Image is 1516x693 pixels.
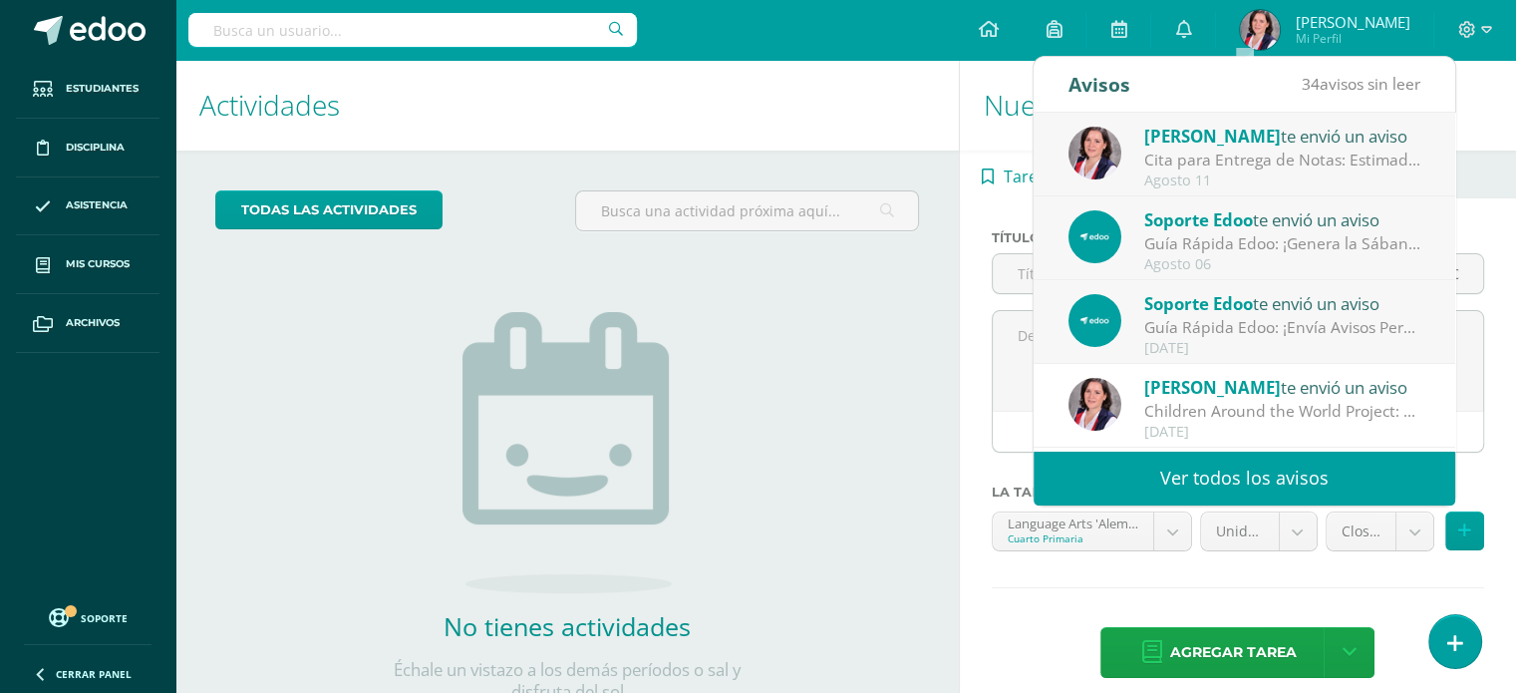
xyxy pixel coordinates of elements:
[66,197,128,213] span: Asistencia
[24,603,152,630] a: Soporte
[993,513,1191,550] a: Language Arts 'Alemán 2'Cuarto Primaria
[188,13,637,47] input: Busca un usuario...
[1144,149,1421,172] div: Cita para Entrega de Notas: Estimados padres, adjunto encontrará el enlace para realizar su cita ...
[199,60,935,151] h1: Actividades
[66,315,120,331] span: Archivos
[16,177,159,236] a: Asistencia
[1144,256,1421,273] div: Agosto 06
[66,81,139,97] span: Estudiantes
[1144,123,1421,149] div: te envió un aviso
[56,667,132,681] span: Cerrar panel
[1240,10,1280,50] img: 6911ad4cf6da2f75dfa65875cab9b3d1.png
[960,151,1067,198] a: Tarea
[1144,400,1421,423] div: Children Around the World Project: Buenas tardes. El día de hoy se subieron a TEAMS las instrucci...
[215,190,443,229] a: todas las Actividades
[1068,210,1121,263] img: 9aea47ac886aca8053230e70e601e10c.png
[1342,513,1380,550] span: Closing 1 (10.0%)
[1144,292,1253,315] span: Soporte Edoo
[16,60,159,119] a: Estudiantes
[992,230,1188,245] label: Título:
[1295,12,1409,32] span: [PERSON_NAME]
[1068,57,1130,112] div: Avisos
[66,140,125,156] span: Disciplina
[1144,316,1421,339] div: Guía Rápida Edoo: ¡Envía Avisos Personalizados a Estudiantes Específicos con Facilidad!: En Edoo,...
[1302,73,1420,95] span: avisos sin leer
[1034,451,1455,506] a: Ver todos los avisos
[16,235,159,294] a: Mis cursos
[1144,232,1421,255] div: Guía Rápida Edoo: ¡Genera la Sábana de tu Curso en Pocos Pasos!: En Edoo, buscamos facilitar la a...
[576,191,918,230] input: Busca una actividad próxima aquí...
[1008,513,1138,531] div: Language Arts 'Alemán 2'
[1144,290,1421,316] div: te envió un aviso
[1144,374,1421,400] div: te envió un aviso
[16,294,159,353] a: Archivos
[1144,376,1281,399] span: [PERSON_NAME]
[1327,513,1433,550] a: Closing 1 (10.0%)
[1144,208,1253,231] span: Soporte Edoo
[1004,153,1047,200] span: Tarea
[1144,206,1421,232] div: te envió un aviso
[16,119,159,177] a: Disciplina
[1201,513,1317,550] a: Unidad 3
[1068,378,1121,431] img: 63cf58ff7b2c2cbaeec53fdbe42421be.png
[1068,294,1121,347] img: 9aea47ac886aca8053230e70e601e10c.png
[1144,340,1421,357] div: [DATE]
[1144,125,1281,148] span: [PERSON_NAME]
[1302,73,1320,95] span: 34
[993,254,1187,293] input: Título
[1068,127,1121,179] img: 63cf58ff7b2c2cbaeec53fdbe42421be.png
[81,611,128,625] span: Soporte
[66,256,130,272] span: Mis cursos
[1216,513,1264,550] span: Unidad 3
[462,312,672,593] img: no_activities.png
[1144,424,1421,441] div: [DATE]
[1008,531,1138,545] div: Cuarto Primaria
[1295,30,1409,47] span: Mi Perfil
[984,60,1492,151] h1: Nueva actividad
[992,485,1484,500] label: La tarea se asignará a:
[1169,628,1296,677] span: Agregar tarea
[1144,173,1421,189] div: Agosto 11
[368,609,766,643] h2: No tienes actividades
